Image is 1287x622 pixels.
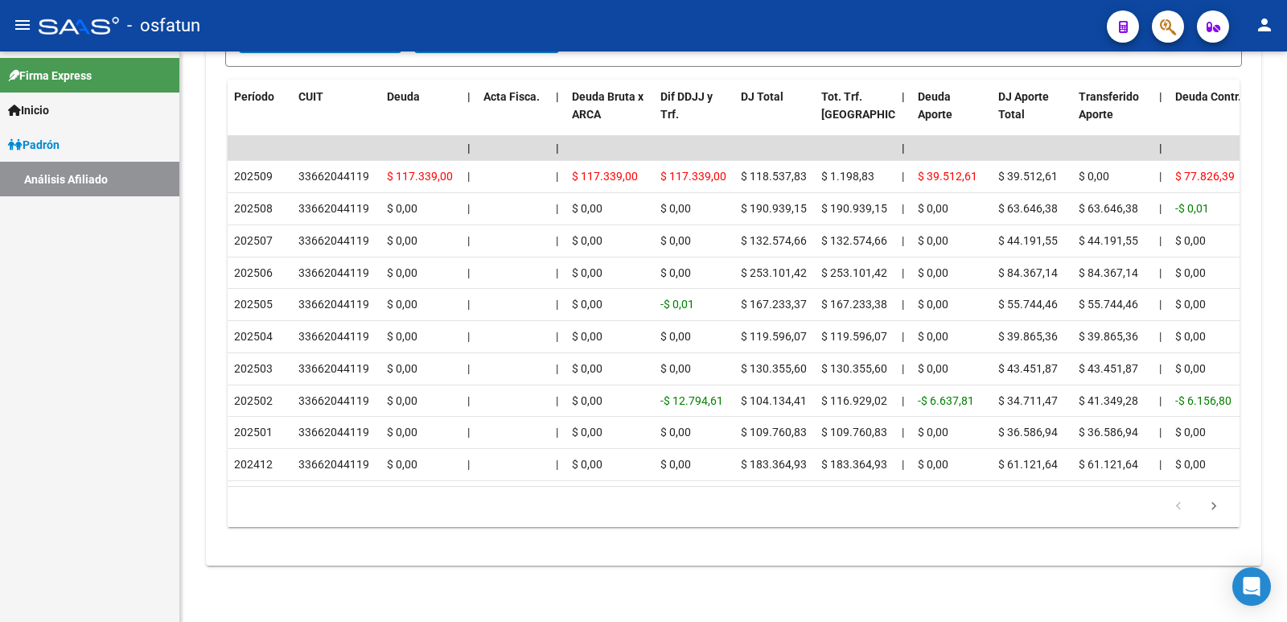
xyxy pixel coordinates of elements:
[467,426,470,439] span: |
[998,458,1058,471] span: $ 61.121,64
[572,458,602,471] span: $ 0,00
[234,266,273,279] span: 202506
[1175,170,1235,183] span: $ 77.826,39
[902,362,904,375] span: |
[734,80,815,150] datatable-header-cell: DJ Total
[1159,362,1162,375] span: |
[1079,394,1138,407] span: $ 41.349,28
[741,330,807,343] span: $ 119.596,07
[902,426,904,439] span: |
[461,80,477,150] datatable-header-cell: |
[821,298,887,311] span: $ 167.233,38
[660,426,691,439] span: $ 0,00
[821,234,887,247] span: $ 132.574,66
[234,170,273,183] span: 202509
[234,298,273,311] span: 202505
[467,394,470,407] span: |
[1159,234,1162,247] span: |
[660,170,726,183] span: $ 117.339,00
[998,170,1058,183] span: $ 39.512,61
[298,167,369,186] div: 33662044119
[234,362,273,375] span: 202503
[1159,90,1162,103] span: |
[8,136,60,154] span: Padrón
[902,90,905,103] span: |
[1079,362,1138,375] span: $ 43.451,87
[1079,426,1138,439] span: $ 36.586,94
[660,90,713,122] span: Dif DDJJ y Trf.
[298,90,323,103] span: CUIT
[741,90,783,103] span: DJ Total
[556,142,559,154] span: |
[1159,426,1162,439] span: |
[821,330,887,343] span: $ 119.596,07
[1175,298,1206,311] span: $ 0,00
[1159,142,1162,154] span: |
[918,234,948,247] span: $ 0,00
[741,234,807,247] span: $ 132.574,66
[741,362,807,375] span: $ 130.355,60
[387,234,417,247] span: $ 0,00
[1159,330,1162,343] span: |
[1079,170,1109,183] span: $ 0,00
[1159,298,1162,311] span: |
[387,266,417,279] span: $ 0,00
[998,362,1058,375] span: $ 43.451,87
[1232,567,1271,606] div: Open Intercom Messenger
[741,458,807,471] span: $ 183.364,93
[1079,90,1139,122] span: Transferido Aporte
[660,298,694,311] span: -$ 0,01
[467,202,470,215] span: |
[918,170,977,183] span: $ 39.512,61
[572,298,602,311] span: $ 0,00
[572,426,602,439] span: $ 0,00
[467,90,471,103] span: |
[387,330,417,343] span: $ 0,00
[556,330,558,343] span: |
[1175,202,1209,215] span: -$ 0,01
[918,362,948,375] span: $ 0,00
[8,101,49,119] span: Inicio
[387,394,417,407] span: $ 0,00
[741,426,807,439] span: $ 109.760,83
[556,362,558,375] span: |
[565,80,654,150] datatable-header-cell: Deuda Bruta x ARCA
[992,80,1072,150] datatable-header-cell: DJ Aporte Total
[918,458,948,471] span: $ 0,00
[902,298,904,311] span: |
[741,298,807,311] span: $ 167.233,37
[902,458,904,471] span: |
[1153,80,1169,150] datatable-header-cell: |
[572,234,602,247] span: $ 0,00
[821,394,887,407] span: $ 116.929,02
[660,202,691,215] span: $ 0,00
[387,362,417,375] span: $ 0,00
[467,266,470,279] span: |
[127,8,200,43] span: - osfatun
[998,330,1058,343] span: $ 39.865,36
[467,298,470,311] span: |
[467,458,470,471] span: |
[477,80,549,150] datatable-header-cell: Acta Fisca.
[234,426,273,439] span: 202501
[902,234,904,247] span: |
[1079,330,1138,343] span: $ 39.865,36
[918,330,948,343] span: $ 0,00
[1079,266,1138,279] span: $ 84.367,14
[1175,394,1231,407] span: -$ 6.156,80
[467,234,470,247] span: |
[298,295,369,314] div: 33662044119
[660,266,691,279] span: $ 0,00
[998,426,1058,439] span: $ 36.586,94
[556,202,558,215] span: |
[918,90,952,122] span: Deuda Aporte
[911,80,992,150] datatable-header-cell: Deuda Aporte
[298,360,369,378] div: 33662044119
[660,330,691,343] span: $ 0,00
[1072,80,1153,150] datatable-header-cell: Transferido Aporte
[298,264,369,282] div: 33662044119
[234,202,273,215] span: 202508
[1159,202,1162,215] span: |
[387,202,417,215] span: $ 0,00
[918,394,974,407] span: -$ 6.637,81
